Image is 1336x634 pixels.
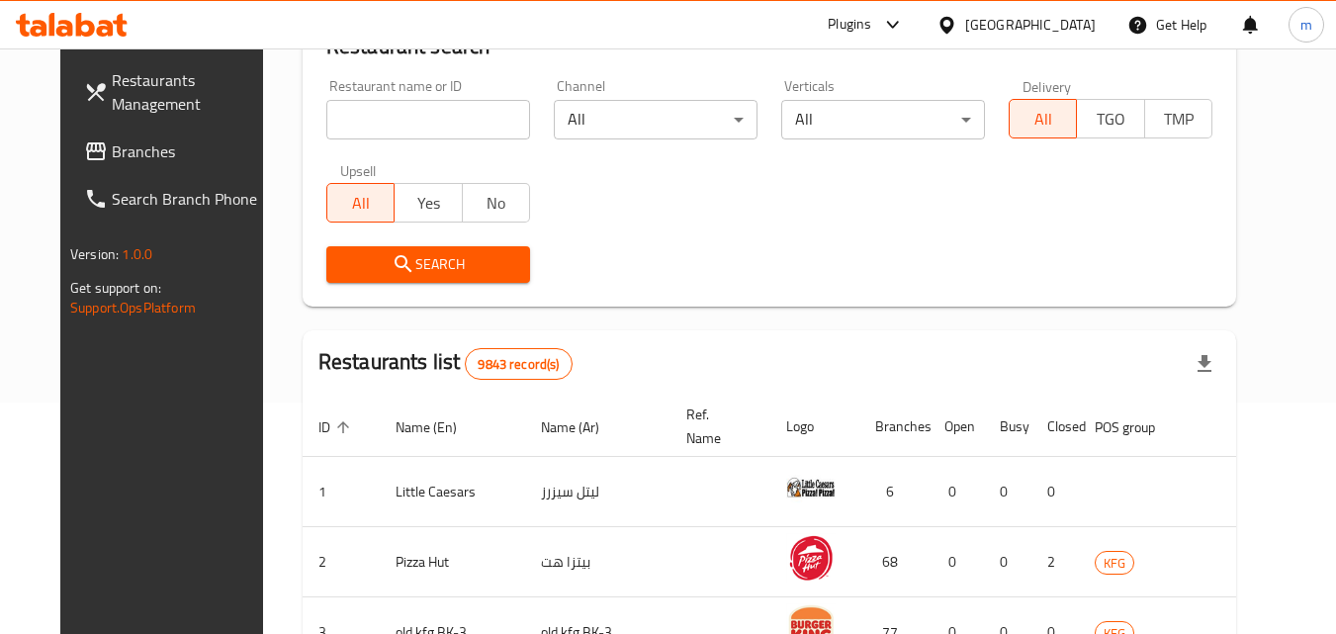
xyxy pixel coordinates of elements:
[828,13,871,37] div: Plugins
[1096,552,1133,575] span: KFG
[984,397,1031,457] th: Busy
[471,189,522,218] span: No
[1085,105,1136,134] span: TGO
[541,415,625,439] span: Name (Ar)
[786,463,836,512] img: Little Caesars
[465,348,572,380] div: Total records count
[1023,79,1072,93] label: Delivery
[303,457,380,527] td: 1
[112,187,268,211] span: Search Branch Phone
[929,457,984,527] td: 0
[1031,457,1079,527] td: 0
[929,397,984,457] th: Open
[781,100,985,139] div: All
[965,14,1096,36] div: [GEOGRAPHIC_DATA]
[68,175,284,223] a: Search Branch Phone
[466,355,571,374] span: 9843 record(s)
[1031,527,1079,597] td: 2
[394,183,462,223] button: Yes
[70,275,161,301] span: Get support on:
[525,527,670,597] td: بيتزا هت
[380,527,525,597] td: Pizza Hut
[303,527,380,597] td: 2
[342,252,514,277] span: Search
[1300,14,1312,36] span: m
[318,415,356,439] span: ID
[112,68,268,116] span: Restaurants Management
[326,100,530,139] input: Search for restaurant name or ID..
[326,32,1212,61] h2: Restaurant search
[1144,99,1212,138] button: TMP
[1018,105,1069,134] span: All
[929,527,984,597] td: 0
[335,189,387,218] span: All
[984,527,1031,597] td: 0
[462,183,530,223] button: No
[1181,340,1228,388] div: Export file
[1031,397,1079,457] th: Closed
[326,246,530,283] button: Search
[1095,415,1181,439] span: POS group
[70,241,119,267] span: Version:
[859,527,929,597] td: 68
[340,163,377,177] label: Upsell
[396,415,483,439] span: Name (En)
[402,189,454,218] span: Yes
[112,139,268,163] span: Branches
[70,295,196,320] a: Support.OpsPlatform
[326,183,395,223] button: All
[770,397,859,457] th: Logo
[1153,105,1204,134] span: TMP
[1076,99,1144,138] button: TGO
[318,347,573,380] h2: Restaurants list
[859,397,929,457] th: Branches
[380,457,525,527] td: Little Caesars
[1009,99,1077,138] button: All
[786,533,836,583] img: Pizza Hut
[686,403,747,450] span: Ref. Name
[122,241,152,267] span: 1.0.0
[984,457,1031,527] td: 0
[859,457,929,527] td: 6
[68,56,284,128] a: Restaurants Management
[554,100,757,139] div: All
[68,128,284,175] a: Branches
[525,457,670,527] td: ليتل سيزرز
